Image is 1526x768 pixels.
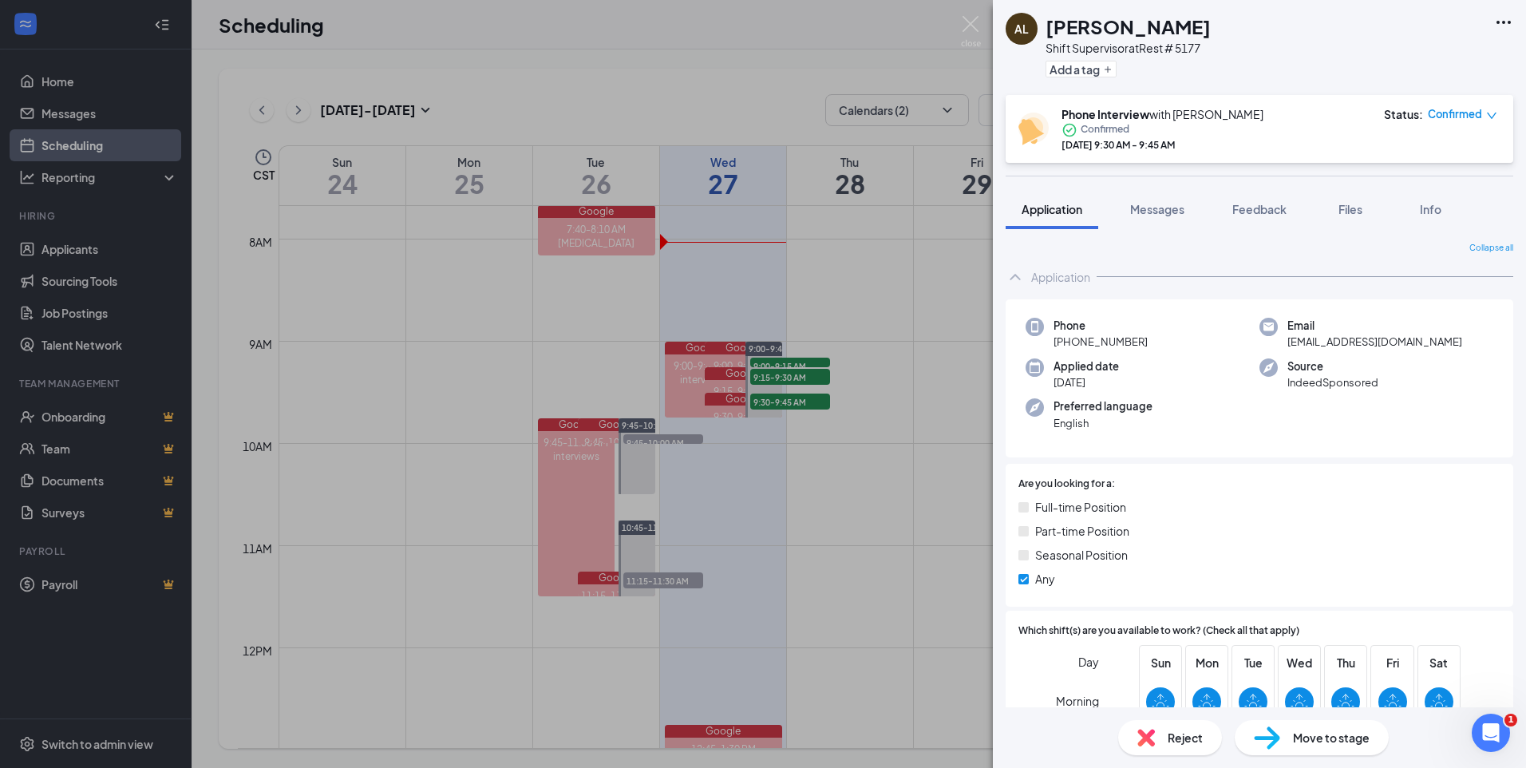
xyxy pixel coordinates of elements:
[1061,138,1263,152] div: [DATE] 9:30 AM - 9:45 AM
[1293,729,1370,746] span: Move to stage
[1494,13,1513,32] svg: Ellipses
[1486,110,1497,121] span: down
[1061,106,1263,122] div: with [PERSON_NAME]
[1022,202,1082,216] span: Application
[1420,202,1441,216] span: Info
[1338,202,1362,216] span: Files
[1287,358,1378,374] span: Source
[1425,654,1453,671] span: Sat
[1035,498,1126,516] span: Full-time Position
[1428,106,1482,122] span: Confirmed
[1287,374,1378,390] span: IndeedSponsored
[1006,267,1025,287] svg: ChevronUp
[1130,202,1184,216] span: Messages
[1046,61,1117,77] button: PlusAdd a tag
[1472,714,1510,752] iframe: Intercom live chat
[1287,318,1462,334] span: Email
[1378,654,1407,671] span: Fri
[1031,269,1090,285] div: Application
[1054,398,1152,414] span: Preferred language
[1035,546,1128,564] span: Seasonal Position
[1035,522,1129,540] span: Part-time Position
[1078,653,1099,671] span: Day
[1054,358,1119,374] span: Applied date
[1018,477,1115,492] span: Are you looking for a:
[1014,21,1029,37] div: AL
[1504,714,1517,726] span: 1
[1192,654,1221,671] span: Mon
[1239,654,1267,671] span: Tue
[1168,729,1203,746] span: Reject
[1046,40,1211,56] div: Shift Supervisor at Rest # 5177
[1054,318,1148,334] span: Phone
[1046,13,1211,40] h1: [PERSON_NAME]
[1285,654,1314,671] span: Wed
[1331,654,1360,671] span: Thu
[1054,415,1152,431] span: English
[1232,202,1287,216] span: Feedback
[1287,334,1462,350] span: [EMAIL_ADDRESS][DOMAIN_NAME]
[1054,334,1148,350] span: [PHONE_NUMBER]
[1384,106,1423,122] div: Status :
[1054,374,1119,390] span: [DATE]
[1061,107,1149,121] b: Phone Interview
[1469,242,1513,255] span: Collapse all
[1018,624,1299,639] span: Which shift(s) are you available to work? (Check all that apply)
[1146,654,1175,671] span: Sun
[1061,122,1077,138] svg: CheckmarkCircle
[1081,122,1129,138] span: Confirmed
[1035,570,1055,588] span: Any
[1056,687,1099,715] span: Morning
[1103,65,1113,74] svg: Plus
